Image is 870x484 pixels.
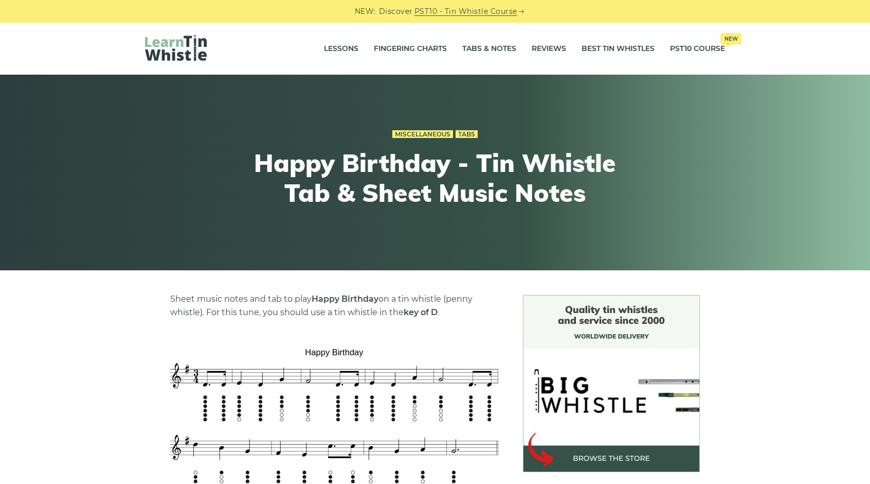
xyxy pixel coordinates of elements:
a: Fingering Charts [374,36,447,62]
strong: key of D [404,307,438,317]
img: BigWhistle Tin Whistle Store [523,295,700,472]
a: Tabs & Notes [462,36,516,62]
a: PST10 CourseNew [670,36,725,62]
h1: Happy Birthday - Tin Whistle Tab & Sheet Music Notes [246,148,624,208]
p: Sheet music notes and tab to play on a tin whistle (penny whistle). For this tune, you should use... [170,292,498,319]
a: Best Tin Whistles [582,36,655,62]
a: Reviews [532,36,566,62]
a: Miscellaneous [392,130,453,139]
img: LearnTinWhistle.com [145,34,207,61]
a: Lessons [324,36,358,62]
a: Tabs [456,130,478,139]
strong: Happy Birthday [312,294,378,304]
span: New [720,33,741,44]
